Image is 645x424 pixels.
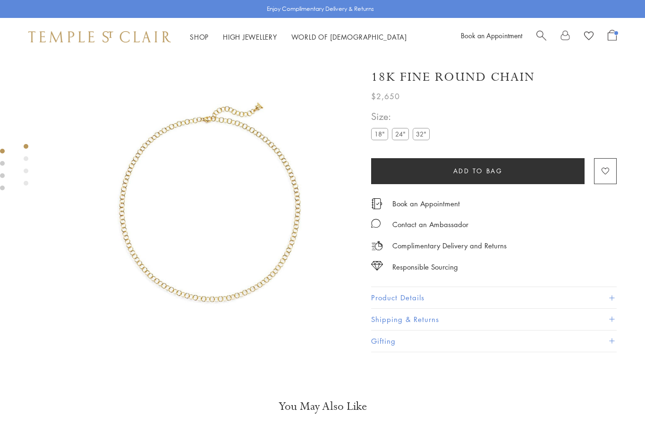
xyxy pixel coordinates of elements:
span: $2,650 [371,90,400,102]
label: 24" [392,128,409,140]
div: Product gallery navigation [24,142,28,193]
h3: You May Also Like [38,399,607,414]
p: Complimentary Delivery and Returns [392,240,507,252]
button: Gifting [371,331,617,352]
a: View Wishlist [584,30,594,44]
button: Product Details [371,287,617,308]
a: Book an Appointment [461,31,522,40]
span: Size: [371,109,433,124]
p: Enjoy Complimentary Delivery & Returns [267,4,374,14]
img: MessageIcon-01_2.svg [371,219,381,228]
label: 32" [413,128,430,140]
a: Open Shopping Bag [608,30,617,44]
iframe: Gorgias live chat messenger [598,380,636,415]
span: Add to bag [453,166,503,176]
nav: Main navigation [190,31,407,43]
a: High JewelleryHigh Jewellery [223,32,277,42]
img: N88852-FN4RD18 [61,56,357,351]
button: Shipping & Returns [371,309,617,330]
a: Book an Appointment [392,198,460,209]
div: Responsible Sourcing [392,261,458,273]
a: ShopShop [190,32,209,42]
img: icon_delivery.svg [371,240,383,252]
img: icon_appointment.svg [371,198,382,209]
a: World of [DEMOGRAPHIC_DATA]World of [DEMOGRAPHIC_DATA] [291,32,407,42]
a: Search [536,30,546,44]
img: icon_sourcing.svg [371,261,383,271]
img: Temple St. Clair [28,31,171,42]
label: 18" [371,128,388,140]
h1: 18K Fine Round Chain [371,69,535,85]
button: Add to bag [371,158,585,184]
div: Contact an Ambassador [392,219,468,230]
